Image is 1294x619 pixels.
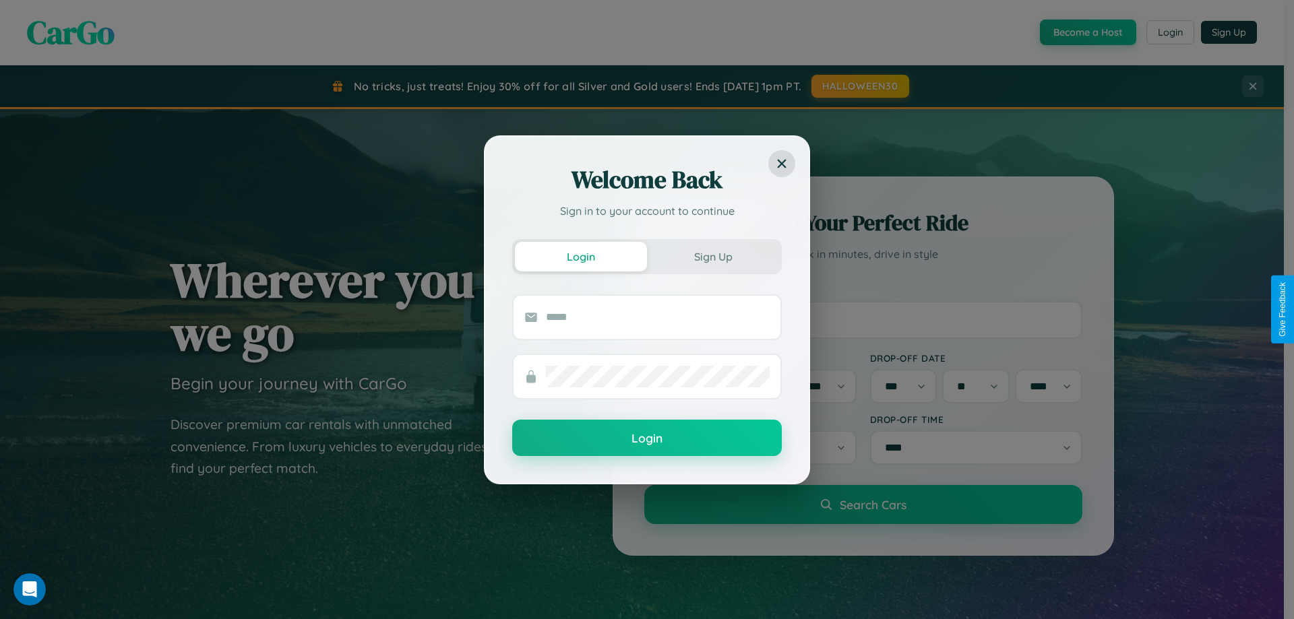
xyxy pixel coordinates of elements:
[512,203,782,219] p: Sign in to your account to continue
[515,242,647,271] button: Login
[647,242,779,271] button: Sign Up
[512,420,782,456] button: Login
[512,164,782,196] h2: Welcome Back
[13,573,46,606] iframe: Intercom live chat
[1278,282,1287,337] div: Give Feedback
